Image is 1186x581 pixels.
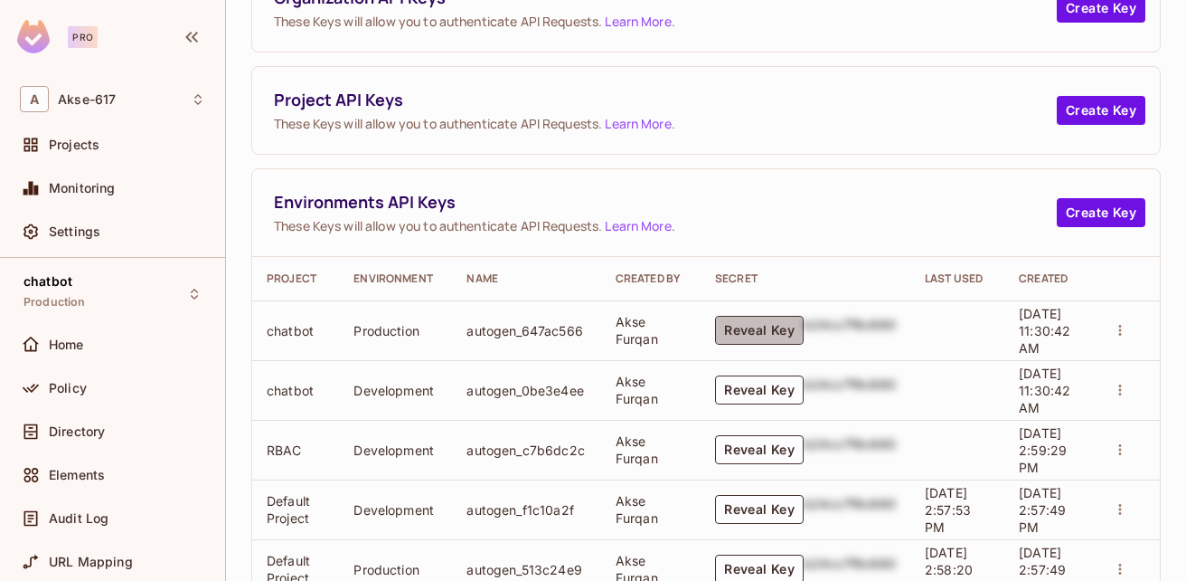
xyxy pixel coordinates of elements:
div: Environment [353,271,438,286]
div: Created By [616,271,686,286]
span: Audit Log [49,511,108,526]
div: Name [466,271,586,286]
a: Learn More [605,13,671,30]
button: actions [1107,377,1133,403]
td: Development [339,360,452,420]
td: Akse Furqan [601,420,701,480]
div: b24cc7f8c660 [804,495,896,524]
span: Projects [49,138,99,152]
span: [DATE] 2:57:49 PM [1019,485,1066,535]
td: Production [339,300,452,360]
span: chatbot [24,274,72,289]
a: Learn More [605,217,671,234]
div: Secret [715,271,896,286]
td: Default Project [252,480,339,539]
td: chatbot [252,300,339,360]
td: Development [339,420,452,480]
span: Monitoring [49,181,116,195]
td: chatbot [252,360,339,420]
span: [DATE] 2:57:53 PM [925,485,971,535]
td: autogen_f1c10a2f [452,480,600,539]
a: Learn More [605,115,671,132]
span: Directory [49,424,105,439]
div: b24cc7f8c660 [804,376,896,405]
button: Reveal Key [715,376,804,405]
td: Akse Furqan [601,360,701,420]
div: Last Used [925,271,990,286]
div: b24cc7f8c660 [804,435,896,464]
span: Elements [49,468,105,482]
span: [DATE] 11:30:42 AM [1019,366,1070,415]
td: RBAC [252,420,339,480]
td: autogen_c7b6dc2c [452,420,600,480]
div: b24cc7f8c660 [804,316,896,345]
td: Development [339,480,452,539]
button: Reveal Key [715,316,804,345]
img: SReyMgAAAABJRU5ErkJggg== [17,20,50,53]
button: Create Key [1057,198,1145,227]
span: Environments API Keys [274,191,1057,214]
div: Pro [68,26,98,48]
button: actions [1107,437,1133,462]
span: Settings [49,224,100,239]
div: Created [1019,271,1078,286]
span: Project API Keys [274,89,1057,111]
button: actions [1107,497,1133,522]
div: Project [267,271,325,286]
button: Reveal Key [715,495,804,524]
span: [DATE] 11:30:42 AM [1019,306,1070,356]
span: Policy [49,381,87,395]
span: These Keys will allow you to authenticate API Requests. . [274,13,1057,30]
span: Workspace: Akse-617 [58,92,116,107]
td: autogen_0be3e4ee [452,360,600,420]
span: URL Mapping [49,555,133,569]
span: These Keys will allow you to authenticate API Requests. . [274,217,1057,234]
span: A [20,86,49,112]
td: autogen_647ac566 [452,300,600,360]
span: These Keys will allow you to authenticate API Requests. . [274,115,1057,132]
td: Akse Furqan [601,300,701,360]
span: Home [49,338,84,352]
button: Reveal Key [715,435,804,464]
button: actions [1107,318,1133,343]
td: Akse Furqan [601,480,701,539]
button: Create Key [1057,96,1145,125]
span: [DATE] 2:59:29 PM [1019,425,1067,475]
span: Production [24,295,86,310]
